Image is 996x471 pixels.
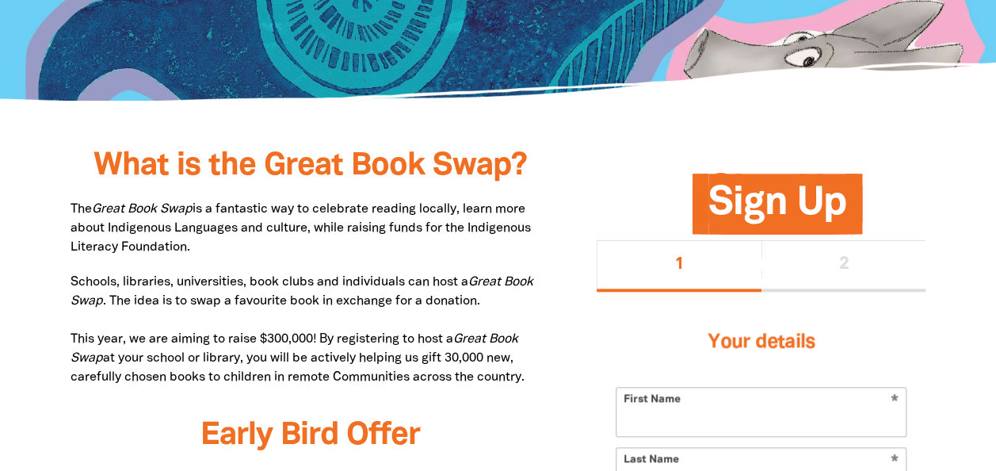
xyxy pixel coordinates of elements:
[71,273,550,387] p: Schools, libraries, universities, book clubs and individuals can host a . The idea is to swap a f...
[71,200,550,257] p: The is a fantastic way to celebrate reading locally, learn more about Indigenous Languages and cu...
[708,186,846,235] span: Sign Up
[71,334,518,364] em: Great Book Swap
[616,311,906,374] h3: Your details
[92,204,193,215] em: Great Book Swap
[71,277,533,307] em: Great Book Swap
[93,151,526,181] span: What is the Great Book Swap?
[200,421,419,450] span: Early Bird Offer
[597,241,761,292] button: Stage 1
